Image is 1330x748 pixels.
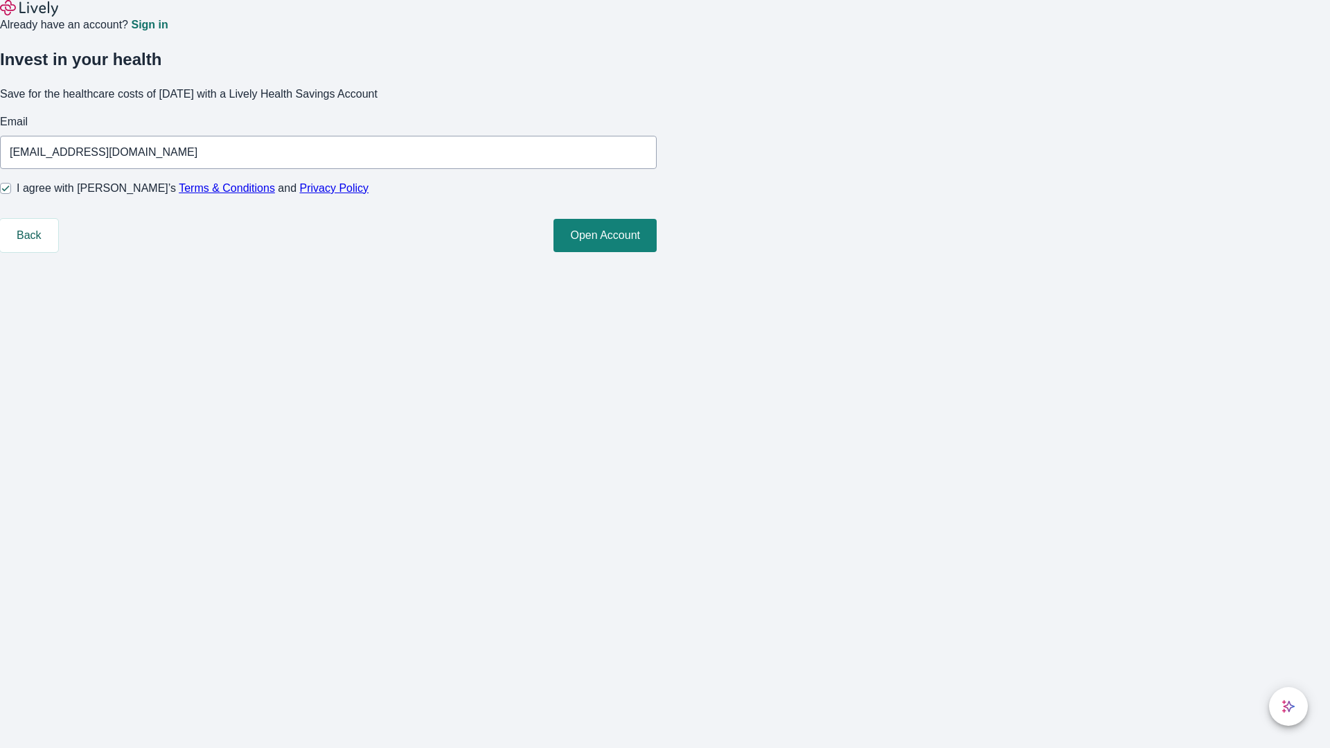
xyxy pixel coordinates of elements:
a: Terms & Conditions [179,182,275,194]
a: Privacy Policy [300,182,369,194]
span: I agree with [PERSON_NAME]’s and [17,180,369,197]
svg: Lively AI Assistant [1282,700,1295,713]
button: chat [1269,687,1308,726]
button: Open Account [553,219,657,252]
a: Sign in [131,19,168,30]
